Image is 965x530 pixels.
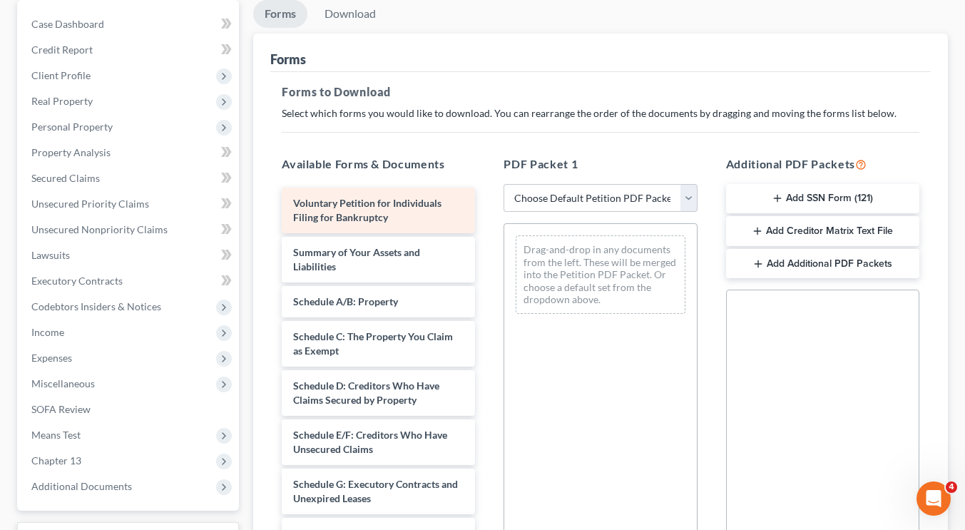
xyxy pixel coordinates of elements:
[31,95,93,107] span: Real Property
[31,326,64,338] span: Income
[20,37,239,63] a: Credit Report
[293,197,441,223] span: Voluntary Petition for Individuals Filing for Bankruptcy
[293,429,447,455] span: Schedule E/F: Creditors Who Have Unsecured Claims
[31,275,123,287] span: Executory Contracts
[31,300,161,312] span: Codebtors Insiders & Notices
[293,295,398,307] span: Schedule A/B: Property
[726,156,919,173] h5: Additional PDF Packets
[20,11,239,37] a: Case Dashboard
[31,172,100,184] span: Secured Claims
[20,243,239,268] a: Lawsuits
[726,249,919,279] button: Add Additional PDF Packets
[516,235,685,314] div: Drag-and-drop in any documents from the left. These will be merged into the Petition PDF Packet. ...
[20,191,239,217] a: Unsecured Priority Claims
[31,223,168,235] span: Unsecured Nonpriority Claims
[293,330,453,357] span: Schedule C: The Property You Claim as Exempt
[20,217,239,243] a: Unsecured Nonpriority Claims
[31,44,93,56] span: Credit Report
[293,246,420,272] span: Summary of Your Assets and Liabilities
[31,352,72,364] span: Expenses
[31,480,132,492] span: Additional Documents
[917,481,951,516] iframe: Intercom live chat
[20,397,239,422] a: SOFA Review
[282,106,919,121] p: Select which forms you would like to download. You can rearrange the order of the documents by dr...
[31,198,149,210] span: Unsecured Priority Claims
[270,51,306,68] div: Forms
[282,156,475,173] h5: Available Forms & Documents
[31,429,81,441] span: Means Test
[293,478,458,504] span: Schedule G: Executory Contracts and Unexpired Leases
[31,146,111,158] span: Property Analysis
[31,403,91,415] span: SOFA Review
[20,165,239,191] a: Secured Claims
[726,216,919,246] button: Add Creditor Matrix Text File
[946,481,957,493] span: 4
[504,156,697,173] h5: PDF Packet 1
[31,69,91,81] span: Client Profile
[20,140,239,165] a: Property Analysis
[31,18,104,30] span: Case Dashboard
[31,454,81,467] span: Chapter 13
[31,249,70,261] span: Lawsuits
[726,184,919,214] button: Add SSN Form (121)
[31,377,95,389] span: Miscellaneous
[282,83,919,101] h5: Forms to Download
[31,121,113,133] span: Personal Property
[293,379,439,406] span: Schedule D: Creditors Who Have Claims Secured by Property
[20,268,239,294] a: Executory Contracts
